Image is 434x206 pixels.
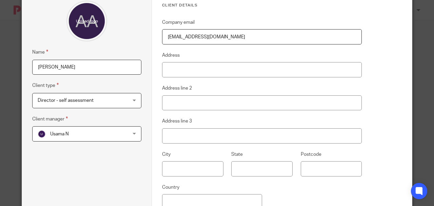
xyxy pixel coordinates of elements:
label: Client type [32,81,59,89]
label: State [231,151,243,158]
label: Address line 2 [162,85,192,92]
h3: Client details [162,3,362,8]
label: Address line 3 [162,118,192,125]
span: Usama N [50,132,69,136]
label: City [162,151,171,158]
label: Address [162,52,180,59]
label: Name [32,48,48,56]
img: svg%3E [38,130,46,138]
label: Postcode [301,151,321,158]
label: Client manager [32,115,68,123]
label: Company email [162,19,195,26]
span: Director - self assessment [38,98,94,103]
label: Country [162,184,179,191]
